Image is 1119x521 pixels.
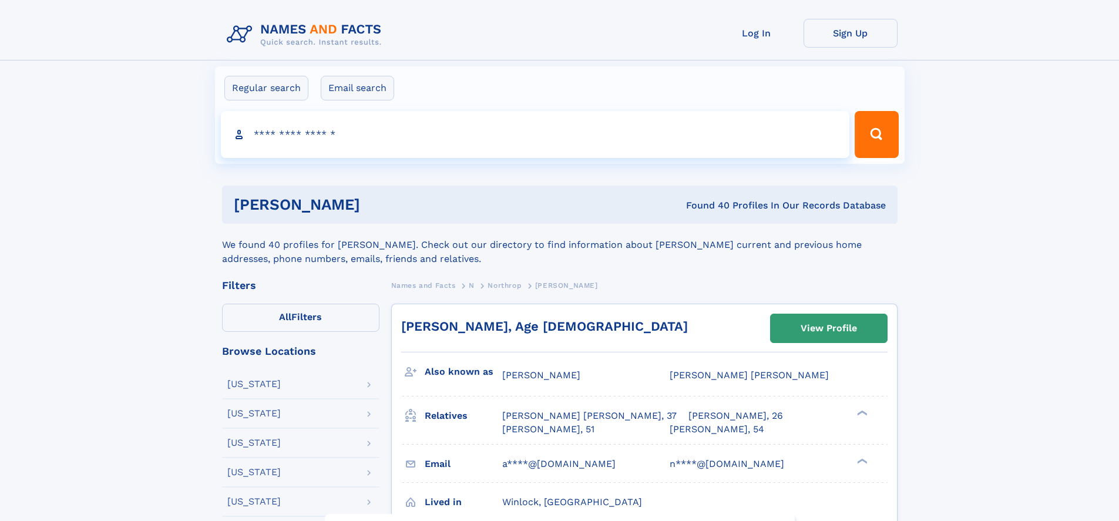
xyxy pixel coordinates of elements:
a: [PERSON_NAME], 26 [688,409,783,422]
img: Logo Names and Facts [222,19,391,51]
div: ❯ [854,409,868,417]
span: [PERSON_NAME] [PERSON_NAME] [670,369,829,381]
label: Email search [321,76,394,100]
a: Names and Facts [391,278,456,293]
button: Search Button [855,111,898,158]
a: [PERSON_NAME] [PERSON_NAME], 37 [502,409,677,422]
a: [PERSON_NAME], Age [DEMOGRAPHIC_DATA] [401,319,688,334]
h3: Relatives [425,406,502,426]
div: [US_STATE] [227,438,281,448]
div: Browse Locations [222,346,379,357]
div: View Profile [801,315,857,342]
span: N [469,281,475,290]
span: All [279,311,291,322]
span: Northrop [488,281,522,290]
a: Northrop [488,278,522,293]
h3: Email [425,454,502,474]
a: N [469,278,475,293]
div: ❯ [854,457,868,465]
span: Winlock, [GEOGRAPHIC_DATA] [502,496,642,507]
div: Filters [222,280,379,291]
h1: [PERSON_NAME] [234,197,523,212]
a: [PERSON_NAME], 51 [502,423,594,436]
div: [US_STATE] [227,379,281,389]
label: Regular search [224,76,308,100]
span: [PERSON_NAME] [502,369,580,381]
label: Filters [222,304,379,332]
div: [US_STATE] [227,409,281,418]
a: View Profile [771,314,887,342]
a: Sign Up [804,19,898,48]
a: Log In [710,19,804,48]
h3: Lived in [425,492,502,512]
span: [PERSON_NAME] [535,281,598,290]
div: We found 40 profiles for [PERSON_NAME]. Check out our directory to find information about [PERSON... [222,224,898,266]
div: Found 40 Profiles In Our Records Database [523,199,886,212]
input: search input [221,111,850,158]
a: [PERSON_NAME], 54 [670,423,764,436]
div: [US_STATE] [227,497,281,506]
div: [US_STATE] [227,468,281,477]
h3: Also known as [425,362,502,382]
